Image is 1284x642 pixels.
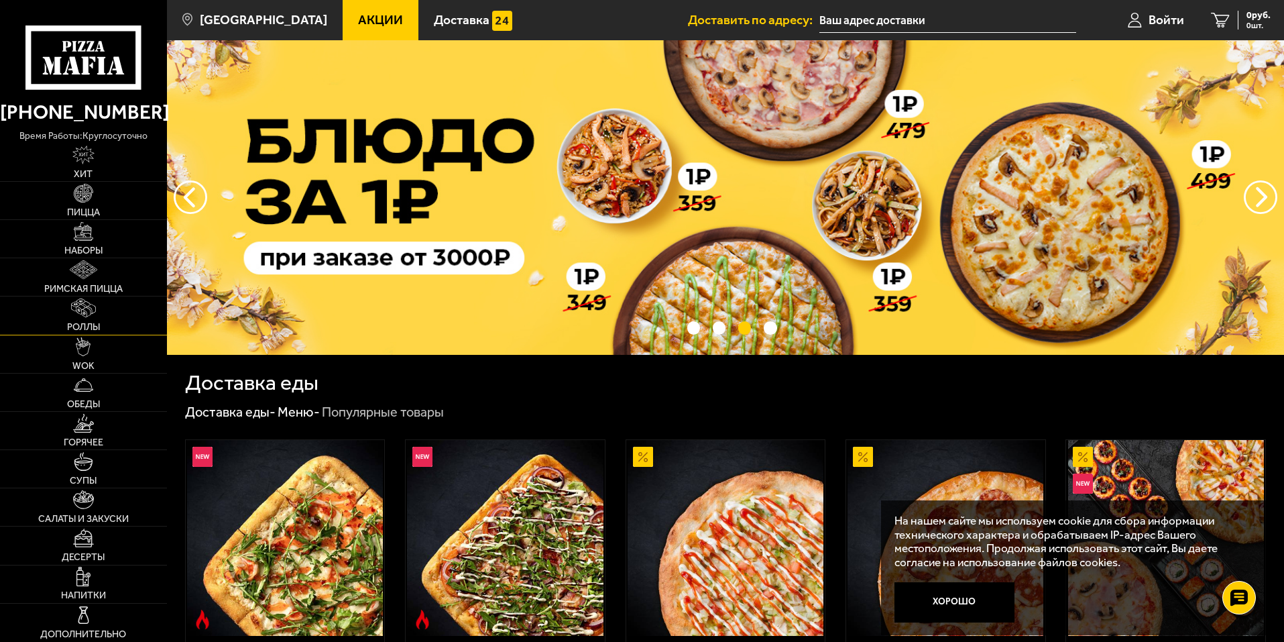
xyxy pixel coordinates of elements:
span: Салаты и закуски [38,515,129,524]
img: Всё включено [1068,440,1264,636]
img: Пепперони 25 см (толстое с сыром) [848,440,1043,636]
img: Новинка [192,447,213,467]
h1: Доставка еды [185,372,318,394]
span: Хит [74,170,93,179]
span: Напитки [61,591,106,600]
div: Популярные товары [322,404,444,421]
span: Роллы [67,323,100,332]
p: На нашем сайте мы используем cookie для сбора информации технического характера и обрабатываем IP... [894,514,1245,570]
img: Акционный [1073,447,1093,467]
img: Акционный [853,447,873,467]
span: Войти [1149,13,1184,26]
a: Меню- [278,404,320,420]
span: 0 руб. [1246,11,1271,20]
img: Новинка [412,447,432,467]
span: Доставка [434,13,489,26]
a: НовинкаОстрое блюдоРимская с креветками [186,440,385,636]
span: 0 шт. [1246,21,1271,30]
span: Супы [70,476,97,486]
span: [GEOGRAPHIC_DATA] [200,13,327,26]
span: Десерты [62,553,105,562]
span: Доставить по адресу: [688,13,819,26]
img: Римская с мясным ассорти [407,440,603,636]
span: Пицца [67,208,100,217]
img: 15daf4d41897b9f0e9f617042186c801.svg [492,11,512,31]
button: Хорошо [894,582,1015,623]
a: АкционныйПепперони 25 см (толстое с сыром) [846,440,1045,636]
img: Острое блюдо [192,610,213,630]
span: Обеды [67,400,100,409]
button: точки переключения [687,321,700,334]
a: Доставка еды- [185,404,276,420]
img: Острое блюдо [412,610,432,630]
button: следующий [174,180,207,214]
img: Акционный [633,447,653,467]
img: Аль-Шам 25 см (тонкое тесто) [628,440,823,636]
img: Римская с креветками [187,440,383,636]
a: АкционныйАль-Шам 25 см (тонкое тесто) [626,440,825,636]
button: точки переключения [713,321,725,334]
input: Ваш адрес доставки [819,8,1076,33]
span: WOK [72,362,95,371]
a: АкционныйНовинкаВсё включено [1066,440,1265,636]
a: НовинкаОстрое блюдоРимская с мясным ассорти [406,440,605,636]
button: предыдущий [1244,180,1277,214]
span: Наборы [64,246,103,256]
img: Новинка [1073,474,1093,494]
span: Дополнительно [40,630,126,639]
span: Римская пицца [44,284,123,294]
span: Горячее [64,438,103,447]
button: точки переключения [764,321,776,334]
button: точки переключения [738,321,751,334]
span: Акции [358,13,403,26]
